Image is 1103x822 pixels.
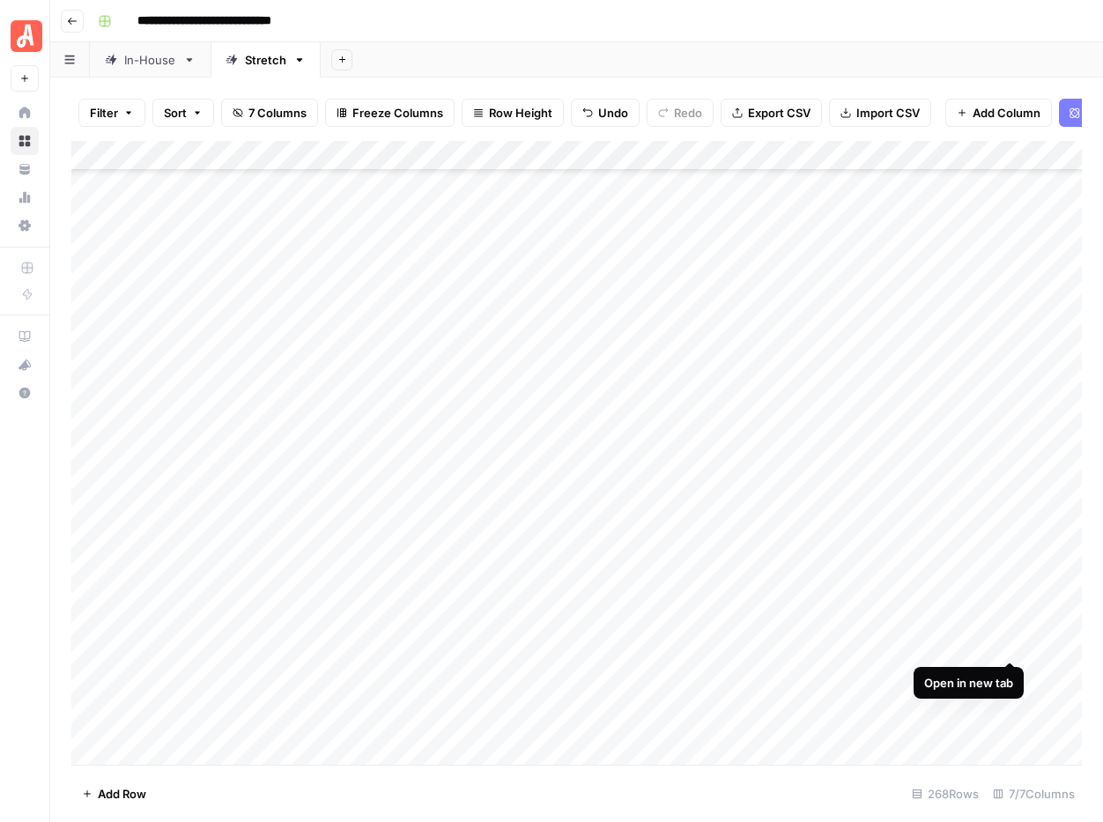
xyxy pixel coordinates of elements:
[11,99,39,127] a: Home
[11,127,39,155] a: Browse
[11,352,38,378] div: What's new?
[221,99,318,127] button: 7 Columns
[11,155,39,183] a: Your Data
[11,14,39,58] button: Workspace: Angi
[248,104,307,122] span: 7 Columns
[598,104,628,122] span: Undo
[164,104,187,122] span: Sort
[98,785,146,803] span: Add Row
[11,183,39,211] a: Usage
[78,99,145,127] button: Filter
[856,104,920,122] span: Import CSV
[647,99,714,127] button: Redo
[973,104,1040,122] span: Add Column
[325,99,455,127] button: Freeze Columns
[489,104,552,122] span: Row Height
[124,51,176,69] div: In-House
[245,51,286,69] div: Stretch
[152,99,214,127] button: Sort
[90,104,118,122] span: Filter
[11,211,39,240] a: Settings
[90,42,211,78] a: In-House
[11,379,39,407] button: Help + Support
[905,780,986,808] div: 268 Rows
[674,104,702,122] span: Redo
[721,99,822,127] button: Export CSV
[986,780,1082,808] div: 7/7 Columns
[924,674,1013,692] div: Open in new tab
[211,42,321,78] a: Stretch
[462,99,564,127] button: Row Height
[352,104,443,122] span: Freeze Columns
[71,780,157,808] button: Add Row
[11,351,39,379] button: What's new?
[748,104,811,122] span: Export CSV
[945,99,1052,127] button: Add Column
[829,99,931,127] button: Import CSV
[11,20,42,52] img: Angi Logo
[11,322,39,351] a: AirOps Academy
[571,99,640,127] button: Undo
